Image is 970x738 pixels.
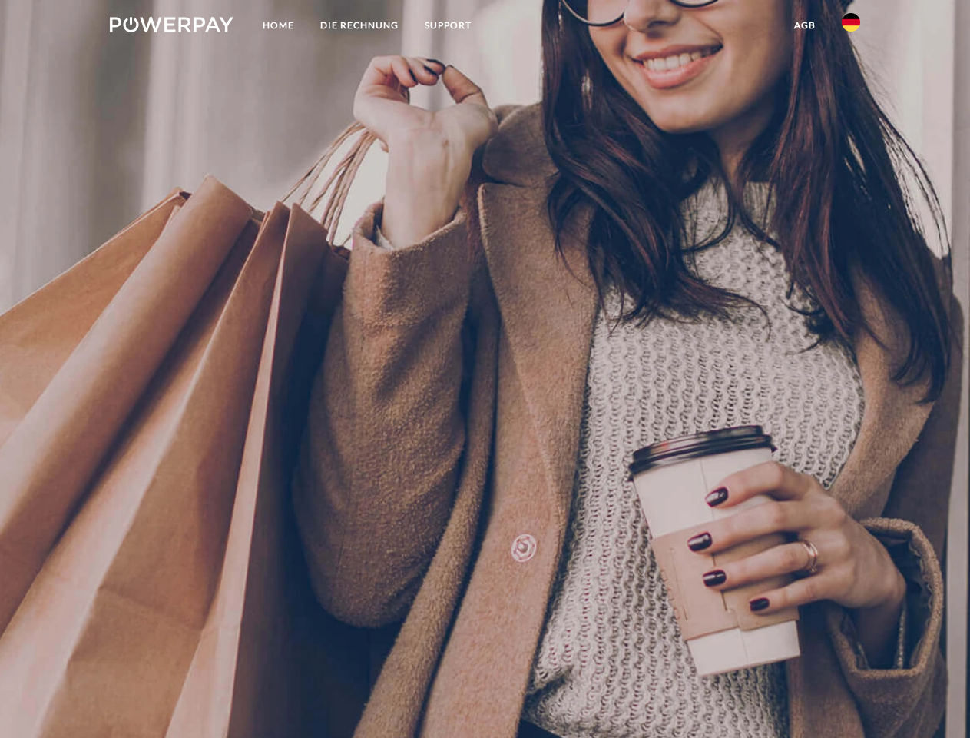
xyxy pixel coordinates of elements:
[250,12,307,39] a: Home
[412,12,485,39] a: SUPPORT
[307,12,412,39] a: DIE RECHNUNG
[781,12,829,39] a: agb
[110,17,233,32] img: logo-powerpay-white.svg
[842,13,860,32] img: de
